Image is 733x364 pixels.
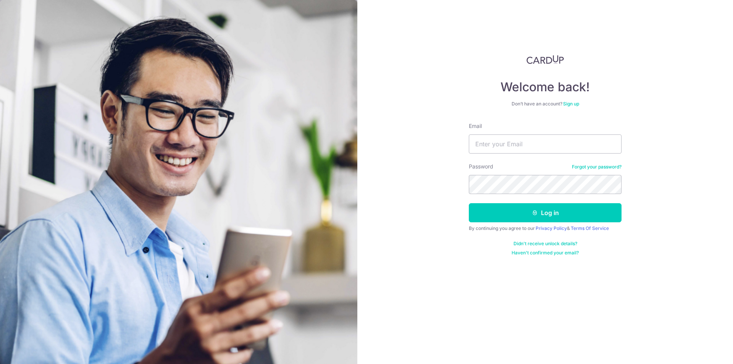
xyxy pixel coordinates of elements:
a: Didn't receive unlock details? [513,241,577,247]
a: Sign up [563,101,579,107]
a: Privacy Policy [536,225,567,231]
div: By continuing you agree to our & [469,225,622,231]
a: Haven't confirmed your email? [512,250,579,256]
label: Email [469,122,482,130]
h4: Welcome back! [469,79,622,95]
a: Forgot your password? [572,164,622,170]
input: Enter your Email [469,134,622,154]
button: Log in [469,203,622,222]
div: Don’t have an account? [469,101,622,107]
img: CardUp Logo [526,55,564,64]
label: Password [469,163,493,170]
a: Terms Of Service [571,225,609,231]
